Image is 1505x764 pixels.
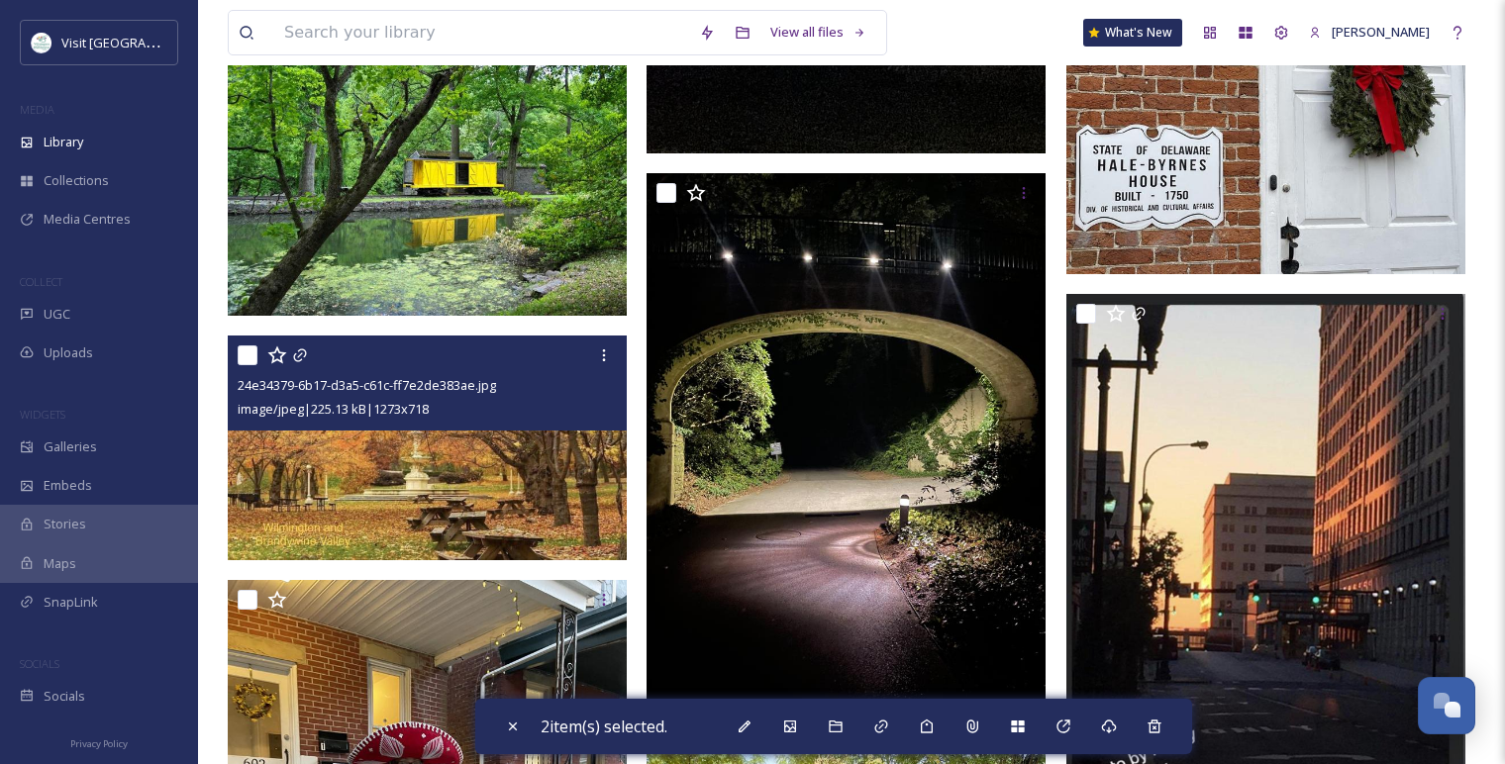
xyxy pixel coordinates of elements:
img: download%20%281%29.jpeg [32,33,51,52]
span: WIDGETS [20,407,65,422]
span: Library [44,133,83,151]
a: What's New [1083,19,1182,47]
span: Embeds [44,476,92,495]
span: [PERSON_NAME] [1332,23,1430,41]
span: Collections [44,171,109,190]
button: Open Chat [1418,677,1475,734]
span: Stories [44,515,86,533]
span: SOCIALS [20,656,59,671]
input: Search your library [274,11,689,54]
img: 24e34379-6b17-d3a5-c61c-ff7e2de383ae.jpg [228,335,627,560]
a: View all files [760,13,876,51]
span: COLLECT [20,274,62,289]
span: MEDIA [20,102,54,117]
a: Privacy Policy [70,730,128,754]
span: UGC [44,305,70,324]
span: Maps [44,554,76,573]
span: 2 item(s) selected. [541,716,667,737]
span: 24e34379-6b17-d3a5-c61c-ff7e2de383ae.jpg [238,376,496,394]
img: 2dc6d0c6-6342-3b5f-de4f-2f456834e084.jpg [647,173,1046,705]
span: Uploads [44,343,93,362]
span: Socials [44,687,85,706]
a: [PERSON_NAME] [1299,13,1440,51]
span: Media Centres [44,210,131,229]
span: SnapLink [44,593,98,612]
span: Visit [GEOGRAPHIC_DATA] [61,33,215,51]
span: Galleries [44,437,97,456]
span: Privacy Policy [70,737,128,750]
span: image/jpeg | 225.13 kB | 1273 x 718 [238,400,429,418]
